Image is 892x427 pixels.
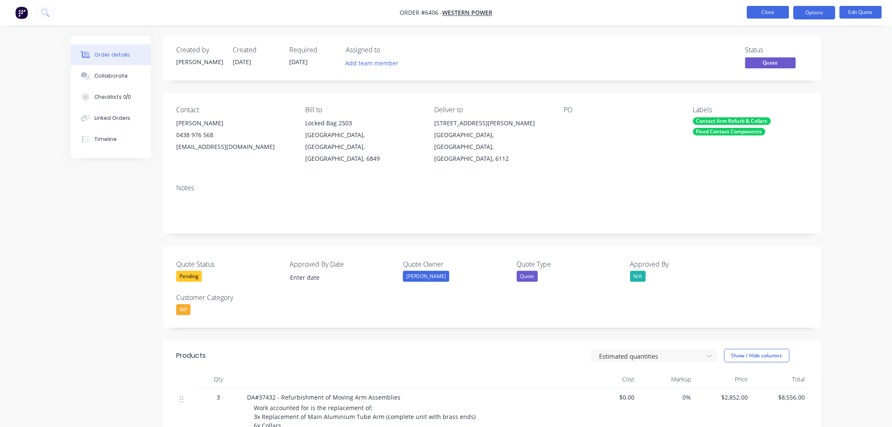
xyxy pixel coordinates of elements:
button: Checklists 0/0 [71,86,151,108]
div: Required [289,46,336,54]
div: Bill to [305,106,421,114]
span: 0% [641,393,691,402]
div: WP [176,304,191,315]
div: [STREET_ADDRESS][PERSON_NAME] [435,117,550,129]
label: Approved By [630,259,736,269]
div: Checklists 0/0 [94,93,132,101]
div: N/A [630,271,646,282]
div: [STREET_ADDRESS][PERSON_NAME][GEOGRAPHIC_DATA], [GEOGRAPHIC_DATA], [GEOGRAPHIC_DATA], 6112 [435,117,550,165]
div: [GEOGRAPHIC_DATA], [GEOGRAPHIC_DATA], [GEOGRAPHIC_DATA], 6112 [435,129,550,165]
div: Order details [94,51,130,59]
button: Order details [71,44,151,65]
div: 0438 976 568 [176,129,292,141]
div: Locked Bag 2503[GEOGRAPHIC_DATA], [GEOGRAPHIC_DATA], [GEOGRAPHIC_DATA], 6849 [305,117,421,165]
div: Created [233,46,279,54]
label: Quote Type [517,259,622,269]
div: Products [176,351,206,361]
button: Close [747,6,789,19]
label: Quote Status [176,259,282,269]
div: Notes [176,184,809,192]
span: Quote [745,57,796,68]
div: [PERSON_NAME] [403,271,449,282]
input: Enter date [284,271,389,284]
button: Edit Quote [840,6,882,19]
div: Linked Orders [94,114,131,122]
button: Add team member [346,57,403,69]
div: Locked Bag 2503 [305,117,421,129]
div: [PERSON_NAME] [176,57,223,66]
div: Status [745,46,809,54]
div: Markup [638,371,695,388]
div: Labels [693,106,809,114]
span: DA#37432 - Refurbishment of Moving Arm Assemblies [247,393,400,401]
div: [EMAIL_ADDRESS][DOMAIN_NAME] [176,141,292,153]
div: Contact [176,106,292,114]
div: PO [564,106,679,114]
label: Approved By Date [290,259,395,269]
button: Linked Orders [71,108,151,129]
div: Qty [193,371,244,388]
button: Timeline [71,129,151,150]
label: Quote Owner [403,259,508,269]
label: Customer Category [176,292,282,303]
div: Quote [517,271,538,282]
img: Factory [15,6,28,19]
div: Created by [176,46,223,54]
div: Price [695,371,752,388]
span: [DATE] [233,58,251,66]
button: Add team member [341,57,403,69]
div: Assigned to [346,46,430,54]
button: Collaborate [71,65,151,86]
div: Cost [581,371,638,388]
span: Order #6406 - [400,9,442,17]
button: Show / Hide columns [724,349,790,362]
div: Contact Arm Refurb & Collars [693,117,771,125]
span: $0.00 [584,393,634,402]
div: Deliver to [435,106,550,114]
span: $2,852.00 [698,393,748,402]
span: 3 [217,393,220,402]
div: Collaborate [94,72,128,80]
button: Options [793,6,836,19]
span: $8,556.00 [755,393,805,402]
a: Western Power [442,9,492,17]
div: Fixed Contact Components [693,128,766,135]
div: Total [752,371,809,388]
span: [DATE] [289,58,308,66]
div: Timeline [94,135,117,143]
div: Pending [176,271,202,282]
div: [PERSON_NAME]0438 976 568[EMAIL_ADDRESS][DOMAIN_NAME] [176,117,292,153]
div: [PERSON_NAME] [176,117,292,129]
div: [GEOGRAPHIC_DATA], [GEOGRAPHIC_DATA], [GEOGRAPHIC_DATA], 6849 [305,129,421,165]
